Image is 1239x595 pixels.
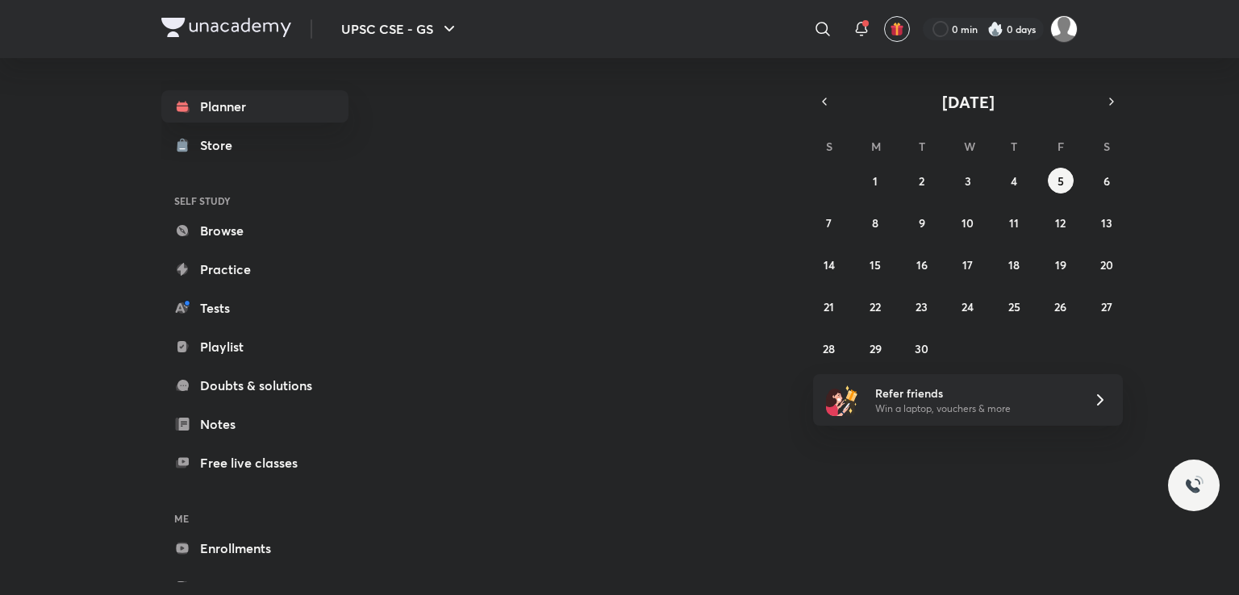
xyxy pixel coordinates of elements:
[826,139,832,154] abbr: Sunday
[942,91,995,113] span: [DATE]
[1101,215,1112,231] abbr: September 13, 2025
[1103,173,1110,189] abbr: September 6, 2025
[870,299,881,314] abbr: September 22, 2025
[909,210,935,235] button: September 9, 2025
[870,341,882,356] abbr: September 29, 2025
[909,252,935,277] button: September 16, 2025
[823,341,835,356] abbr: September 28, 2025
[1048,252,1074,277] button: September 19, 2025
[1094,168,1120,193] button: September 6, 2025
[161,408,348,440] a: Notes
[161,129,348,161] a: Store
[870,257,881,273] abbr: September 15, 2025
[862,252,888,277] button: September 15, 2025
[919,173,924,189] abbr: September 2, 2025
[873,173,878,189] abbr: September 1, 2025
[862,168,888,193] button: September 1, 2025
[890,22,904,36] img: avatar
[200,135,242,155] div: Store
[1055,215,1066,231] abbr: September 12, 2025
[161,214,348,247] a: Browse
[909,168,935,193] button: September 2, 2025
[161,90,348,123] a: Planner
[1103,139,1110,154] abbr: Saturday
[871,139,881,154] abbr: Monday
[826,384,858,416] img: referral
[826,215,832,231] abbr: September 7, 2025
[875,385,1074,402] h6: Refer friends
[161,292,348,324] a: Tests
[1001,210,1027,235] button: September 11, 2025
[1008,257,1020,273] abbr: September 18, 2025
[824,257,835,273] abbr: September 14, 2025
[962,257,973,273] abbr: September 17, 2025
[1008,299,1020,314] abbr: September 25, 2025
[161,18,291,37] img: Company Logo
[161,447,348,479] a: Free live classes
[816,252,842,277] button: September 14, 2025
[1094,293,1120,319] button: September 27, 2025
[1048,293,1074,319] button: September 26, 2025
[1094,210,1120,235] button: September 13, 2025
[955,168,981,193] button: September 3, 2025
[916,299,928,314] abbr: September 23, 2025
[816,293,842,319] button: September 21, 2025
[962,299,974,314] abbr: September 24, 2025
[1058,139,1064,154] abbr: Friday
[862,293,888,319] button: September 22, 2025
[1055,257,1066,273] abbr: September 19, 2025
[955,210,981,235] button: September 10, 2025
[161,532,348,564] a: Enrollments
[965,173,971,189] abbr: September 3, 2025
[1048,168,1074,193] button: September 5, 2025
[884,16,910,42] button: avatar
[816,335,842,361] button: September 28, 2025
[1054,299,1066,314] abbr: September 26, 2025
[862,335,888,361] button: September 29, 2025
[962,215,974,231] abbr: September 10, 2025
[1184,476,1204,495] img: ttu
[987,21,1003,37] img: streak
[875,402,1074,416] p: Win a laptop, vouchers & more
[1001,252,1027,277] button: September 18, 2025
[1094,252,1120,277] button: September 20, 2025
[161,505,348,532] h6: ME
[919,215,925,231] abbr: September 9, 2025
[161,331,348,363] a: Playlist
[1011,139,1017,154] abbr: Thursday
[1009,215,1019,231] abbr: September 11, 2025
[1050,15,1078,43] img: saarthak
[919,139,925,154] abbr: Tuesday
[955,252,981,277] button: September 17, 2025
[161,187,348,214] h6: SELF STUDY
[332,13,469,45] button: UPSC CSE - GS
[909,293,935,319] button: September 23, 2025
[1058,173,1064,189] abbr: September 5, 2025
[1001,293,1027,319] button: September 25, 2025
[161,18,291,41] a: Company Logo
[872,215,878,231] abbr: September 8, 2025
[955,293,981,319] button: September 24, 2025
[964,139,975,154] abbr: Wednesday
[909,335,935,361] button: September 30, 2025
[1011,173,1017,189] abbr: September 4, 2025
[1048,210,1074,235] button: September 12, 2025
[1101,299,1112,314] abbr: September 27, 2025
[161,253,348,285] a: Practice
[862,210,888,235] button: September 8, 2025
[836,90,1100,113] button: [DATE]
[1100,257,1113,273] abbr: September 20, 2025
[161,369,348,402] a: Doubts & solutions
[1001,168,1027,193] button: September 4, 2025
[824,299,834,314] abbr: September 21, 2025
[915,341,928,356] abbr: September 30, 2025
[916,257,928,273] abbr: September 16, 2025
[816,210,842,235] button: September 7, 2025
